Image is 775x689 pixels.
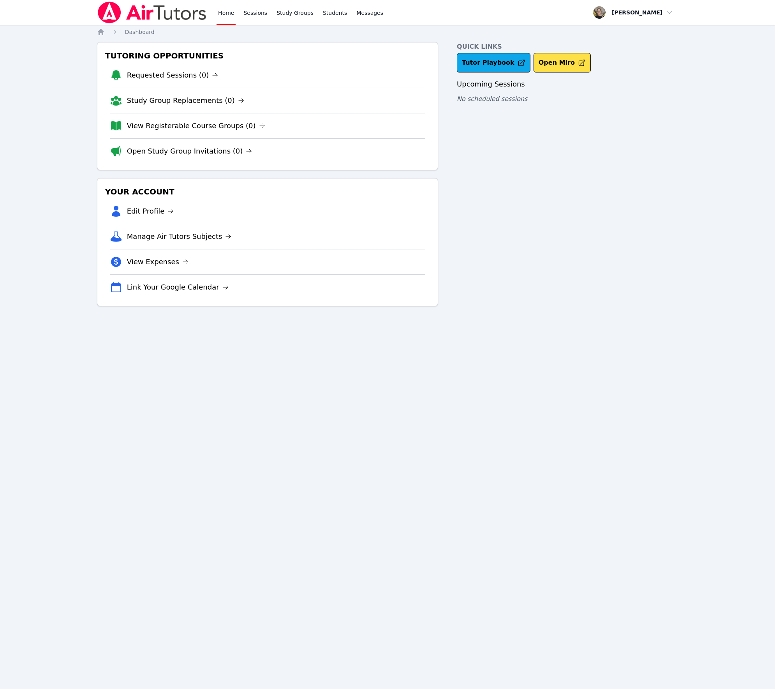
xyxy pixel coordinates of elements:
h3: Your Account [104,185,432,199]
a: Study Group Replacements (0) [127,95,244,106]
a: Requested Sessions (0) [127,70,218,81]
a: View Registerable Course Groups (0) [127,120,265,131]
a: Dashboard [125,28,155,36]
a: View Expenses [127,256,188,267]
button: Open Miro [534,53,591,72]
span: No scheduled sessions [457,95,527,102]
span: Dashboard [125,29,155,35]
h3: Upcoming Sessions [457,79,678,90]
a: Link Your Google Calendar [127,282,229,293]
a: Manage Air Tutors Subjects [127,231,232,242]
nav: Breadcrumb [97,28,678,36]
img: Air Tutors [97,2,207,23]
span: Messages [356,9,383,17]
a: Edit Profile [127,206,174,217]
h4: Quick Links [457,42,678,51]
h3: Tutoring Opportunities [104,49,432,63]
a: Tutor Playbook [457,53,530,72]
a: Open Study Group Invitations (0) [127,146,252,157]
